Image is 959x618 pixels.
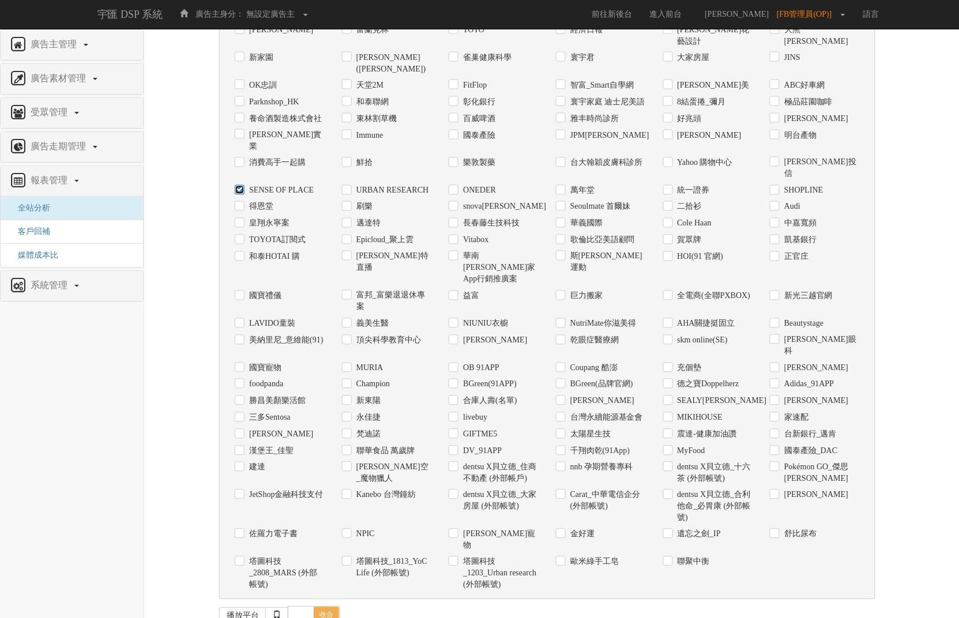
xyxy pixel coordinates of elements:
[781,412,808,424] label: 家速配
[460,489,539,513] label: dentsu X貝立德_大家房屋 (外部帳號)
[675,251,724,263] label: HOI(91 官網)
[567,201,631,213] label: Seoulmate 首爾妹
[246,218,289,229] label: 皇翔永寧案
[353,556,432,579] label: 塔圖科技_1813_YoC Life (外部帳號)
[9,227,50,236] a: 客戶回補
[246,395,306,407] label: 勝昌美顏樂活館
[460,201,539,213] label: snova[PERSON_NAME]
[460,24,484,36] label: TOTO
[675,556,710,568] label: 聯聚中衡
[567,446,630,457] label: 千翔肉乾(91App)
[567,96,645,108] label: 寰宇家庭 迪士尼美語
[675,96,726,108] label: 8結蛋捲_彌月
[567,489,646,513] label: Carat_中華電信企分 (外部帳號)
[675,235,702,246] label: 賀眾牌
[246,129,325,152] label: [PERSON_NAME]實業
[28,73,92,83] span: 廣告素材管理
[675,489,753,524] label: dentsu X貝立德_合利他命_必胃康 (外部帳號)
[781,157,860,180] label: [PERSON_NAME]投信
[781,130,817,141] label: 明台產物
[246,412,291,424] label: 三多Sentosa
[9,36,134,54] a: 廣告主管理
[246,429,313,440] label: [PERSON_NAME]
[246,291,281,302] label: 國寶禮儀
[246,52,273,63] label: 新家園
[460,185,496,197] label: ONEDER
[246,556,325,591] label: 塔圖科技_2808_MARS (外部帳號)
[353,290,432,313] label: 富邦_富樂退退休專案
[781,363,848,374] label: [PERSON_NAME]
[781,379,834,390] label: Adidas_91APP
[460,291,479,302] label: 益富
[675,379,739,390] label: 德之寶Doppelherz
[353,335,421,346] label: 頂尖科學教育中心
[781,395,848,407] label: [PERSON_NAME]
[246,96,299,108] label: Parknshop_HK
[675,462,753,485] label: dentsu X貝立德_十六茶 (外部帳號)
[353,363,383,374] label: MURIA
[675,185,710,197] label: 統一證券
[675,291,751,302] label: 全電商(全聯PXBOX)
[781,24,860,47] label: 大黑[PERSON_NAME]
[567,235,635,246] label: 歌倫比亞美語顧問
[781,291,833,302] label: 新光三越官網
[781,80,825,91] label: ABC好車網
[675,218,712,229] label: Cole Haan
[567,157,643,169] label: 台大翰穎皮膚科診所
[781,529,817,540] label: 舒比尿布
[246,379,283,390] label: foodpanda
[353,96,389,108] label: 和泰聯網
[675,113,702,125] label: 好兆頭
[353,529,375,540] label: NPIC
[781,429,837,440] label: 台新銀行_邁肯
[675,335,728,346] label: skm online(SE)
[246,251,300,263] label: 和泰HOTAI 購
[675,429,737,440] label: 震達-健康加油讚
[675,363,702,374] label: 充個墊
[28,141,92,151] span: 廣告走期管理
[195,10,244,18] span: 廣告主身分：
[567,52,595,63] label: 寰宇君
[353,446,415,457] label: 聯華食品 萬歲牌
[567,363,618,374] label: Coupang 酷澎
[246,335,323,346] label: 美納里尼_意維能(91)
[675,157,732,169] label: Yahoo 購物中心
[353,52,432,75] label: [PERSON_NAME]([PERSON_NAME])
[353,429,381,440] label: 梵迪諾
[567,379,633,390] label: BGreen(品牌官網)
[460,235,488,246] label: Vitabox
[460,529,539,552] label: [PERSON_NAME]寵物
[675,446,705,457] label: MyFood
[28,107,73,117] span: 受眾管理
[567,113,619,125] label: 雅丰時尚診所
[781,113,848,125] label: [PERSON_NAME]
[246,24,313,36] label: [PERSON_NAME]
[353,412,381,424] label: 永佳捷
[567,429,611,440] label: 太陽星生技
[246,10,295,18] span: 無設定廣告主
[353,462,432,485] label: [PERSON_NAME]空_魔物獵人
[460,363,499,374] label: OB 91APP
[567,412,643,424] label: 台灣永續能源基金會
[9,277,134,295] a: 系統管理
[460,80,487,91] label: FitFlop
[460,130,495,141] label: 國泰產險
[353,24,389,36] label: 富蘭克林
[460,379,517,390] label: BGreen(91APP)
[567,130,646,141] label: JPM[PERSON_NAME]
[246,157,306,169] label: 消費高手一起購
[460,429,497,440] label: GIFTME5
[9,204,50,212] a: 全站分析
[28,280,73,290] span: 系統管理
[781,251,808,263] label: 正官庄
[781,318,823,330] label: Beautystage
[246,529,298,540] label: 佐羅力電子書
[353,395,381,407] label: 新東陽
[460,113,495,125] label: 百威啤酒
[567,80,634,91] label: 智富_Smart自學網
[246,318,295,330] label: LAVIDO童裝
[460,462,539,485] label: dentsu X貝立德_住商不動產 (外部帳戶)
[246,446,294,457] label: 漢堡王_佳聖
[567,335,619,346] label: 乾眼症醫療網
